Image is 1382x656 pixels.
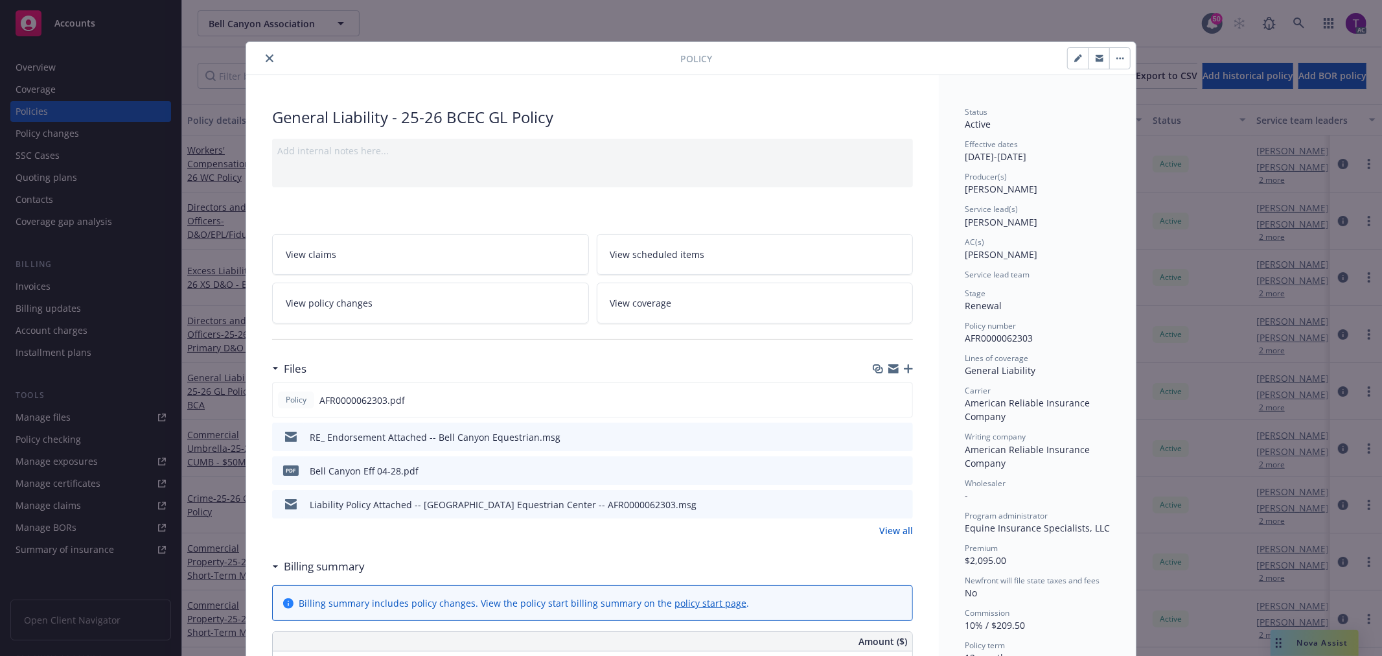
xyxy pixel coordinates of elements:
div: [DATE] - [DATE] [965,139,1110,163]
span: Policy [680,52,712,65]
a: View all [879,524,913,537]
button: download file [875,464,886,478]
span: Writing company [965,431,1026,442]
div: Files [272,360,306,377]
span: 10% / $209.50 [965,619,1025,631]
span: American Reliable Insurance Company [965,443,1092,469]
span: Status [965,106,987,117]
button: preview file [896,498,908,511]
span: Newfront will file state taxes and fees [965,575,1100,586]
span: Renewal [965,299,1002,312]
div: General Liability [965,364,1110,377]
button: preview file [896,430,908,444]
span: Service lead team [965,269,1030,280]
span: Policy [283,394,309,406]
span: Lines of coverage [965,353,1028,364]
span: View policy changes [286,296,373,310]
span: AC(s) [965,237,984,248]
span: Equine Insurance Specialists, LLC [965,522,1110,534]
a: View claims [272,234,589,275]
a: View policy changes [272,283,589,323]
button: download file [875,393,885,407]
span: View scheduled items [610,248,705,261]
span: pdf [283,465,299,475]
div: Bell Canyon Eff 04-28.pdf [310,464,419,478]
button: preview file [896,464,908,478]
span: Stage [965,288,985,299]
span: Producer(s) [965,171,1007,182]
span: Program administrator [965,510,1048,521]
a: View scheduled items [597,234,914,275]
div: RE_ Endorsement Attached -- Bell Canyon Equestrian.msg [310,430,560,444]
span: Amount ($) [858,635,907,648]
span: View claims [286,248,336,261]
span: - [965,489,968,502]
a: policy start page [674,597,746,609]
span: $2,095.00 [965,554,1006,567]
button: close [262,51,277,66]
span: View coverage [610,296,672,310]
h3: Files [284,360,306,377]
button: download file [875,498,886,511]
div: Add internal notes here... [277,144,908,158]
span: Policy term [965,640,1005,651]
span: AFR0000062303 [965,332,1033,344]
div: Billing summary includes policy changes. View the policy start billing summary on the . [299,596,749,610]
div: General Liability - 25-26 BCEC GL Policy [272,106,913,128]
span: Commission [965,607,1009,618]
span: AFR0000062303.pdf [319,393,405,407]
span: No [965,587,977,599]
button: download file [875,430,886,444]
span: [PERSON_NAME] [965,216,1037,228]
span: Active [965,118,991,130]
button: preview file [895,393,907,407]
span: Effective dates [965,139,1018,150]
span: Carrier [965,385,991,396]
span: Policy number [965,320,1016,331]
span: [PERSON_NAME] [965,183,1037,195]
div: Billing summary [272,558,365,575]
h3: Billing summary [284,558,365,575]
span: Premium [965,543,998,554]
span: [PERSON_NAME] [965,248,1037,261]
a: View coverage [597,283,914,323]
span: Service lead(s) [965,204,1018,215]
span: American Reliable Insurance Company [965,397,1092,423]
span: Wholesaler [965,478,1006,489]
div: Liability Policy Attached -- [GEOGRAPHIC_DATA] Equestrian Center -- AFR0000062303.msg [310,498,697,511]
